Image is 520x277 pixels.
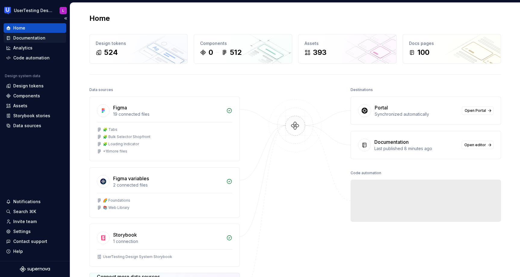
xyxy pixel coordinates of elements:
[305,40,390,46] div: Assets
[4,43,66,53] a: Analytics
[103,142,139,146] div: 🧩 Loading Indicator
[230,48,242,57] div: 512
[462,106,494,115] a: Open Portal
[313,48,327,57] div: 393
[13,113,50,119] div: Storybook stories
[89,167,240,218] a: Figma variables2 connected files🌈 Foundations📚 Web Library
[113,111,223,117] div: 19 connected files
[375,104,388,111] div: Portal
[89,224,240,267] a: Storybook1 connectionUserTesting Design System Storybook
[374,146,458,152] div: Last published 8 minutes ago
[113,238,223,244] div: 1 connection
[374,138,409,146] div: Documentation
[20,266,50,272] svg: Supernova Logo
[13,93,40,99] div: Components
[298,34,397,64] a: Assets393
[417,48,429,57] div: 100
[103,254,172,259] div: UserTesting Design System Storybook
[113,104,127,111] div: Figma
[4,227,66,236] a: Settings
[13,83,44,89] div: Design tokens
[13,25,25,31] div: Home
[4,53,66,63] a: Code automation
[375,111,458,117] div: Synchronized automatically
[409,40,495,46] div: Docs pages
[103,149,127,154] div: + 16 more files
[5,74,40,78] div: Design system data
[4,33,66,43] a: Documentation
[465,108,486,113] span: Open Portal
[103,134,150,139] div: 🧩 Bulk Selector Shopfront
[89,14,110,23] h2: Home
[4,121,66,131] a: Data sources
[96,40,181,46] div: Design tokens
[113,175,149,182] div: Figma variables
[4,7,11,14] img: 41adf70f-fc1c-4662-8e2d-d2ab9c673b1b.png
[4,247,66,256] button: Help
[13,35,45,41] div: Documentation
[13,209,36,215] div: Search ⌘K
[464,143,486,147] span: Open editor
[4,197,66,206] button: Notifications
[403,34,501,64] a: Docs pages100
[13,45,32,51] div: Analytics
[4,237,66,246] button: Contact support
[13,199,41,205] div: Notifications
[4,91,66,101] a: Components
[89,96,240,161] a: Figma19 connected files🧩 Tabs🧩 Bulk Selector Shopfront🧩 Loading Indicator+16more files
[13,123,41,129] div: Data sources
[13,103,27,109] div: Assets
[4,217,66,226] a: Invite team
[13,219,37,225] div: Invite team
[4,23,66,33] a: Home
[4,81,66,91] a: Design tokens
[62,8,64,13] div: L
[113,182,223,188] div: 2 connected files
[351,169,381,177] div: Code automation
[89,86,113,94] div: Data sources
[4,111,66,121] a: Storybook stories
[103,205,129,210] div: 📚 Web Library
[351,86,373,94] div: Destinations
[61,14,70,23] button: Collapse sidebar
[4,207,66,216] button: Search ⌘K
[13,55,50,61] div: Code automation
[462,141,494,149] a: Open editor
[194,34,292,64] a: Components0512
[103,127,117,132] div: 🧩 Tabs
[13,228,31,235] div: Settings
[200,40,286,46] div: Components
[113,231,137,238] div: Storybook
[209,48,213,57] div: 0
[1,4,69,17] button: UserTesting Design SystemL
[14,8,52,14] div: UserTesting Design System
[4,101,66,111] a: Assets
[13,238,47,244] div: Contact support
[89,34,188,64] a: Design tokens524
[104,48,118,57] div: 524
[103,198,130,203] div: 🌈 Foundations
[13,248,23,254] div: Help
